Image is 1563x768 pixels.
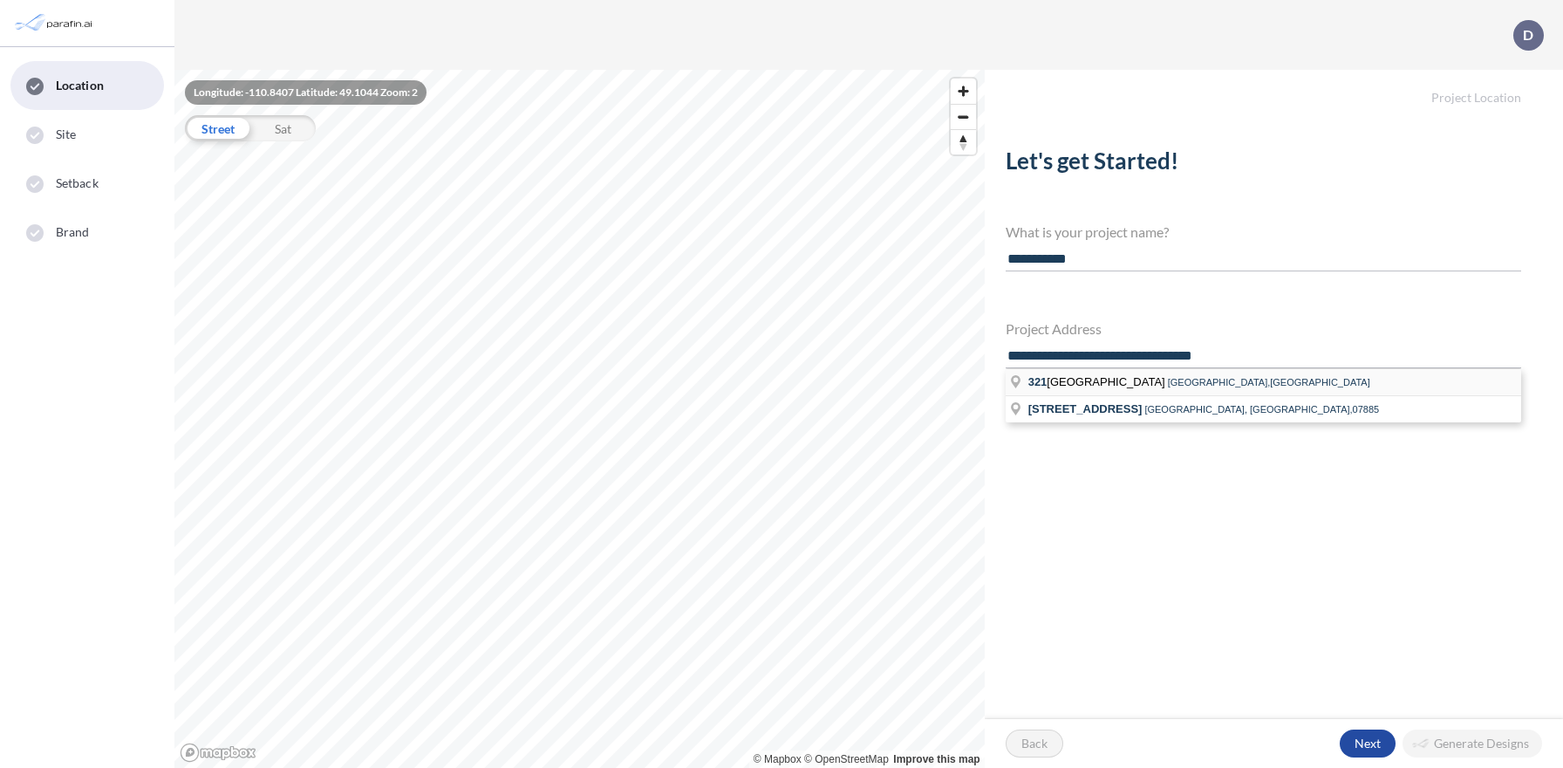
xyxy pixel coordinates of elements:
[1006,320,1521,337] h4: Project Address
[56,126,76,143] span: Site
[180,743,256,763] a: Mapbox homepage
[13,7,98,39] img: Parafin
[951,105,976,129] span: Zoom out
[1523,27,1533,43] p: D
[56,175,99,192] span: Setback
[1144,404,1379,415] span: [GEOGRAPHIC_DATA], [GEOGRAPHIC_DATA],07885
[985,70,1563,106] h5: Project Location
[1006,223,1521,240] h4: What is your project name?
[951,130,976,154] span: Reset bearing to north
[56,77,104,94] span: Location
[250,115,316,141] div: Sat
[56,223,90,241] span: Brand
[185,115,250,141] div: Street
[1028,375,1048,388] span: 321
[804,753,889,765] a: OpenStreetMap
[951,79,976,104] button: Zoom in
[1355,735,1381,752] p: Next
[1028,375,1168,388] span: [GEOGRAPHIC_DATA]
[893,753,979,765] a: Improve this map
[1168,377,1370,387] span: [GEOGRAPHIC_DATA],[GEOGRAPHIC_DATA]
[754,753,802,765] a: Mapbox
[185,80,427,105] div: Longitude: -110.8407 Latitude: 49.1044 Zoom: 2
[1006,147,1521,182] h2: Let's get Started!
[951,104,976,129] button: Zoom out
[174,70,985,768] canvas: Map
[1340,730,1396,758] button: Next
[1028,402,1143,415] span: [STREET_ADDRESS]
[951,129,976,154] button: Reset bearing to north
